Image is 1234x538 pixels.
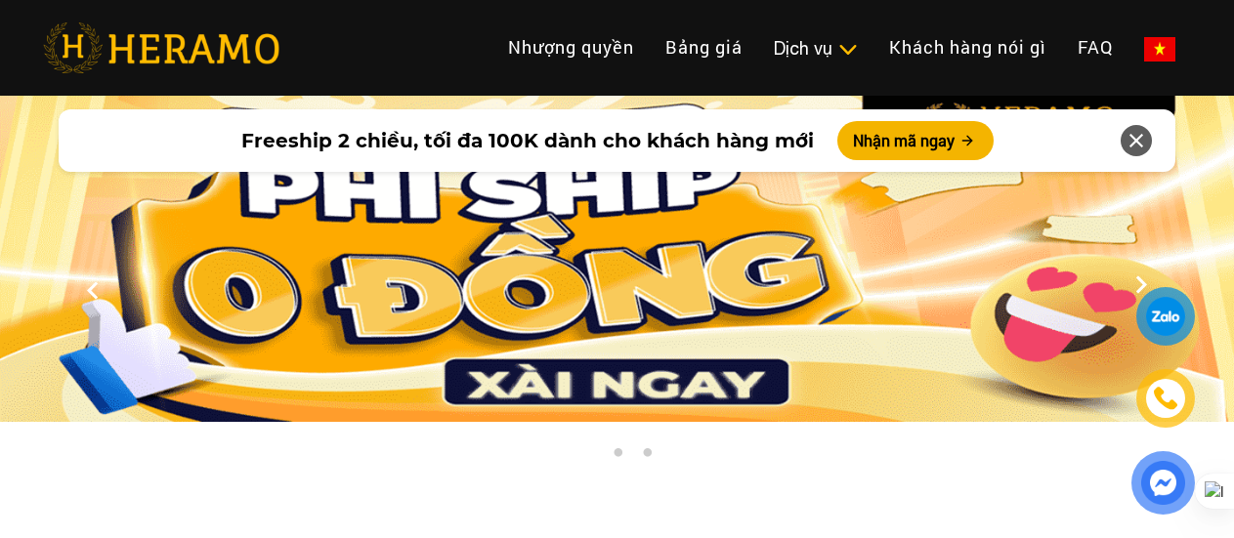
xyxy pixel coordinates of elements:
[837,40,858,60] img: subToggleIcon
[241,126,814,155] span: Freeship 2 chiều, tối đa 100K dành cho khách hàng mới
[492,26,650,68] a: Nhượng quyền
[650,26,758,68] a: Bảng giá
[578,447,598,467] button: 1
[1139,372,1192,425] a: phone-icon
[1151,385,1179,413] img: phone-icon
[873,26,1062,68] a: Khách hàng nói gì
[837,121,994,160] button: Nhận mã ngay
[637,447,657,467] button: 3
[608,447,627,467] button: 2
[1144,37,1175,62] img: vn-flag.png
[774,35,858,62] div: Dịch vụ
[1062,26,1128,68] a: FAQ
[43,22,279,73] img: heramo-logo.png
